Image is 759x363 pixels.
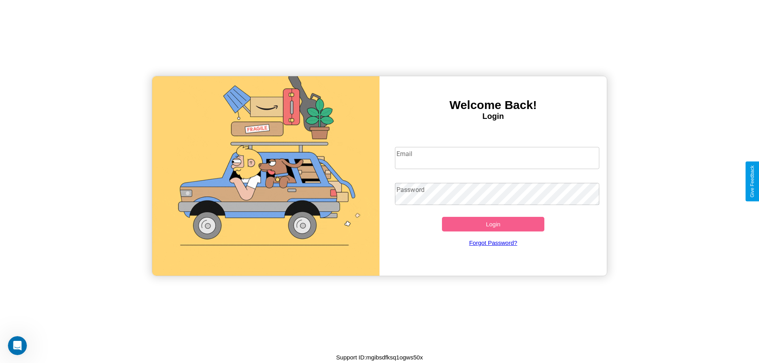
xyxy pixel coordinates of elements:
div: Give Feedback [750,166,755,197]
button: Login [442,217,544,231]
h4: Login [379,112,607,121]
iframe: Intercom live chat [8,336,27,355]
img: gif [152,76,379,276]
a: Forgot Password? [391,231,596,254]
h3: Welcome Back! [379,98,607,112]
p: Support ID: mgibsdfksq1ogws50x [336,352,423,363]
